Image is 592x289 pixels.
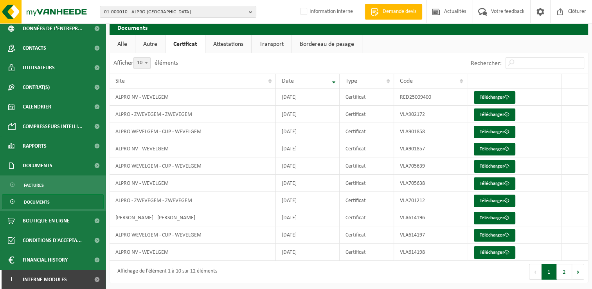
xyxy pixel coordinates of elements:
[110,140,276,157] td: ALPRO NV - WEVELGEM
[557,264,572,280] button: 2
[276,123,340,140] td: [DATE]
[572,264,584,280] button: Next
[110,89,276,106] td: ALPRO NV - WEVELGEM
[345,78,357,84] span: Type
[474,108,515,121] a: Télécharger
[24,178,44,193] span: Factures
[23,58,55,78] span: Utilisateurs
[340,157,394,175] td: Certificat
[276,140,340,157] td: [DATE]
[381,8,418,16] span: Demande devis
[474,177,515,190] a: Télécharger
[113,265,217,279] div: Affichage de l'élément 1 à 10 sur 12 éléments
[340,89,394,106] td: Certificat
[276,175,340,192] td: [DATE]
[276,226,340,244] td: [DATE]
[23,38,46,58] span: Contacts
[23,231,82,250] span: Conditions d'accepta...
[394,244,467,261] td: VLA614198
[276,244,340,261] td: [DATE]
[113,60,178,66] label: Afficher éléments
[394,140,467,157] td: VLA901857
[2,177,104,192] a: Factures
[394,106,467,123] td: VLA902172
[110,175,276,192] td: ALPRO NV - WEVELGEM
[282,78,294,84] span: Date
[394,209,467,226] td: VLA614196
[23,78,50,97] span: Contrat(s)
[23,117,83,136] span: Compresseurs intelli...
[542,264,557,280] button: 1
[110,209,276,226] td: [PERSON_NAME] - [PERSON_NAME]
[23,211,70,231] span: Boutique en ligne
[340,226,394,244] td: Certificat
[100,6,256,18] button: 01-000010 - ALPRO [GEOGRAPHIC_DATA]
[394,192,467,209] td: VLA701212
[340,209,394,226] td: Certificat
[110,192,276,209] td: ALPRO - ZWEVEGEM - ZWEVEGEM
[400,78,413,84] span: Code
[252,35,292,53] a: Transport
[474,160,515,173] a: Télécharger
[394,157,467,175] td: VLA705639
[340,244,394,261] td: Certificat
[340,175,394,192] td: Certificat
[474,91,515,104] a: Télécharger
[110,35,135,53] a: Alle
[276,106,340,123] td: [DATE]
[23,250,68,270] span: Financial History
[134,58,150,69] span: 10
[24,195,50,210] span: Documents
[133,57,151,69] span: 10
[110,123,276,140] td: ALPRO WEVELGEM - CUP - WEVELGEM
[340,192,394,209] td: Certificat
[205,35,251,53] a: Attestations
[23,97,51,117] span: Calendrier
[474,212,515,224] a: Télécharger
[340,106,394,123] td: Certificat
[394,89,467,106] td: RED25009400
[104,6,246,18] span: 01-000010 - ALPRO [GEOGRAPHIC_DATA]
[299,6,353,18] label: Information interne
[394,123,467,140] td: VLA901858
[276,192,340,209] td: [DATE]
[135,35,165,53] a: Autre
[394,226,467,244] td: VLA614197
[474,229,515,242] a: Télécharger
[529,264,542,280] button: Previous
[276,157,340,175] td: [DATE]
[2,194,104,209] a: Documents
[23,19,83,38] span: Données de l'entrepr...
[23,136,47,156] span: Rapports
[110,226,276,244] td: ALPRO WEVELGEM - CUP - WEVELGEM
[110,106,276,123] td: ALPRO - ZWEVEGEM - ZWEVEGEM
[110,157,276,175] td: ALPRO WEVELGEM - CUP - WEVELGEM
[365,4,422,20] a: Demande devis
[276,209,340,226] td: [DATE]
[340,140,394,157] td: Certificat
[276,89,340,106] td: [DATE]
[474,246,515,259] a: Télécharger
[115,78,125,84] span: Site
[166,35,205,53] a: Certificat
[474,126,515,138] a: Télécharger
[340,123,394,140] td: Certificat
[474,143,515,155] a: Télécharger
[474,195,515,207] a: Télécharger
[292,35,362,53] a: Bordereau de pesage
[110,244,276,261] td: ALPRO NV - WEVELGEM
[394,175,467,192] td: VLA705638
[471,60,502,67] label: Rechercher:
[23,156,52,175] span: Documents
[110,20,588,35] h2: Documents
